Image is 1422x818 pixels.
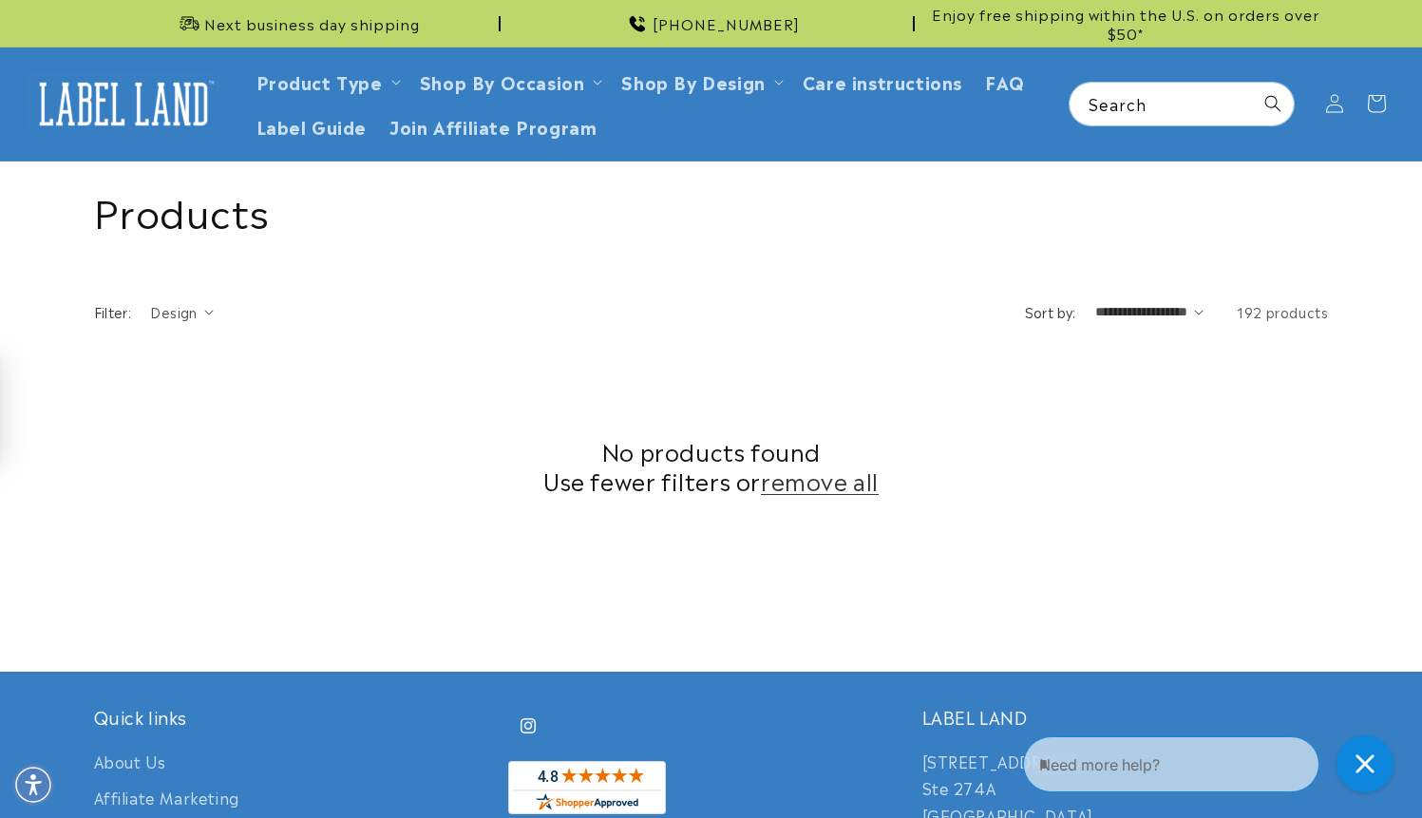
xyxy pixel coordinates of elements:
a: About Us [94,748,166,780]
h2: LABEL LAND [922,706,1329,728]
a: Care instructions [791,59,974,104]
a: Product Type [256,68,383,94]
span: Care instructions [803,70,962,92]
span: Label Guide [256,115,368,137]
a: FAQ [974,59,1036,104]
img: Customer Reviews [508,761,666,814]
a: Join Affiliate Program [378,104,608,148]
h2: No products found Use fewer filters or [94,436,1329,495]
span: [PHONE_NUMBER] [653,14,800,33]
span: Join Affiliate Program [389,115,597,137]
span: Design [150,302,197,321]
a: Shop By Design [621,68,765,94]
img: Label Land [28,74,218,133]
h2: Filter: [94,302,132,322]
a: Label Land [22,67,226,141]
a: remove all [761,466,879,495]
div: Accessibility Menu [12,764,54,806]
a: Affiliate Marketing [94,779,239,816]
h1: Products [94,185,1329,235]
summary: Design (0 selected) [150,302,214,322]
label: Sort by: [1025,302,1076,321]
iframe: Gorgias Floating Chat [1023,729,1403,799]
span: Shop By Occasion [420,70,585,92]
summary: Product Type [245,59,408,104]
summary: Shop By Design [610,59,790,104]
span: Enjoy free shipping within the U.S. on orders over $50* [922,5,1329,42]
span: Next business day shipping [204,14,420,33]
a: Label Guide [245,104,379,148]
summary: Shop By Occasion [408,59,611,104]
span: 192 products [1237,302,1328,321]
button: Search [1252,83,1294,124]
span: FAQ [985,70,1025,92]
h2: Quick links [94,706,501,728]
